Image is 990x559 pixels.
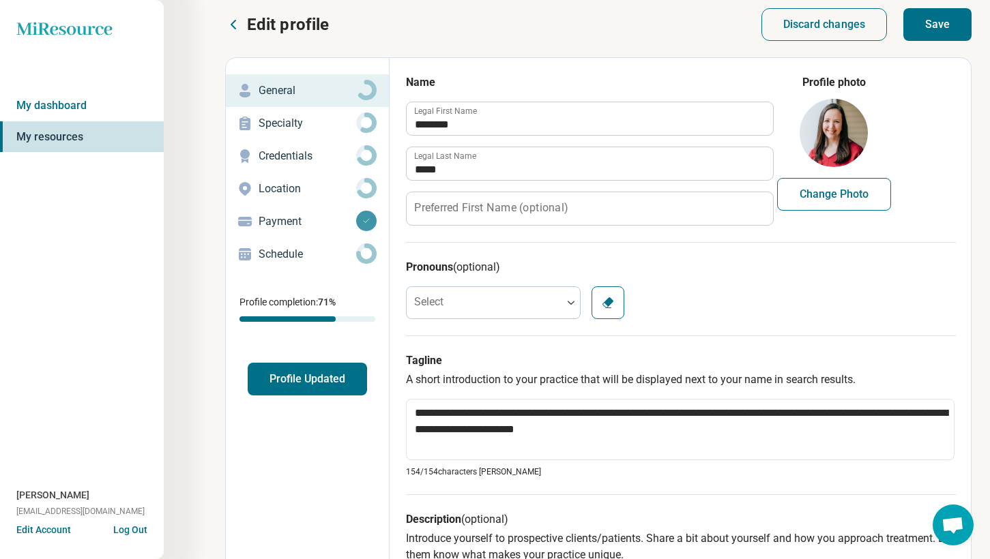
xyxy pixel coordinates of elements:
legend: Profile photo [802,74,866,91]
label: Preferred First Name (optional) [414,202,568,213]
span: 71 % [318,297,336,307]
a: Credentials [226,140,389,172]
p: 154/ 154 characters [PERSON_NAME] [406,466,956,478]
button: Change Photo [777,178,891,211]
p: A short introduction to your practice that will be displayed next to your name in search results. [406,372,956,388]
span: (optional) [461,513,508,526]
div: Profile completion: [226,287,389,330]
p: Credentials [259,148,356,164]
a: Specialty [226,107,389,140]
span: [PERSON_NAME] [16,488,89,502]
a: Open chat [933,504,974,545]
button: Edit Account [16,523,71,537]
a: General [226,74,389,107]
button: Log Out [113,523,147,534]
a: Location [226,172,389,205]
div: Profile completion [239,316,375,322]
p: Specialty [259,115,356,132]
span: (optional) [453,260,500,273]
label: Select [414,295,443,308]
button: Edit profile [225,14,329,35]
a: Schedule [226,238,389,271]
p: Payment [259,213,356,230]
h3: Name [406,74,772,91]
img: avatar image [800,99,868,167]
h3: Pronouns [406,259,956,275]
p: Location [259,181,356,197]
p: Schedule [259,246,356,262]
button: Save [903,8,972,41]
button: Profile Updated [248,363,367,395]
a: Payment [226,205,389,238]
h3: Description [406,511,956,528]
label: Legal First Name [414,107,477,115]
h3: Tagline [406,352,956,369]
button: Discard changes [761,8,888,41]
p: Edit profile [247,14,329,35]
label: Legal Last Name [414,152,476,160]
span: [EMAIL_ADDRESS][DOMAIN_NAME] [16,505,145,517]
p: General [259,82,356,99]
